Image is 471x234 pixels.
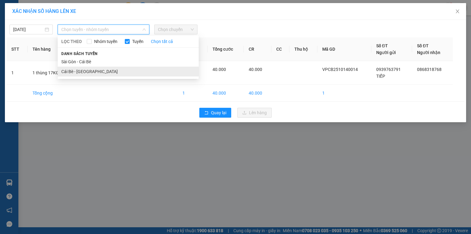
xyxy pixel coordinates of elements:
[199,108,231,118] button: rollbackQuay lại
[417,50,440,55] span: Người nhận
[28,85,71,102] td: Tổng cộng
[158,25,194,34] span: Chọn chuyến
[376,67,401,72] span: 0939763791
[249,67,262,72] span: 40.000
[322,67,358,72] span: VPCB2510140014
[5,20,48,29] div: 0968584581
[142,28,146,31] span: down
[58,57,199,67] li: Sài Gòn - Cái Bè
[5,40,49,47] div: 90.000
[28,37,71,61] th: Tên hàng
[61,25,146,34] span: Chọn tuyến - nhóm tuyến
[244,37,271,61] th: CR
[289,37,317,61] th: Thu hộ
[208,85,243,102] td: 40.000
[6,37,28,61] th: STT
[376,74,385,79] span: TIẾP
[213,67,226,72] span: 40.000
[5,6,15,12] span: Gửi:
[204,111,209,115] span: rollback
[52,27,115,36] div: 0373388248
[58,67,199,76] li: Cái Bè - [GEOGRAPHIC_DATA]
[52,20,115,27] div: LINH
[178,85,208,102] td: 1
[52,6,67,12] span: Nhận:
[28,61,71,85] td: 1 thùng 17KG
[5,40,15,47] span: Rồi :
[5,5,48,13] div: VP Cái Bè
[5,13,48,20] div: THÚY
[58,51,101,57] span: Danh sách tuyến
[61,38,82,45] span: LỌC THEO
[52,5,115,20] div: VP [GEOGRAPHIC_DATA]
[208,37,243,61] th: Tổng cước
[417,67,442,72] span: 0868318768
[13,26,44,33] input: 14/10/2025
[317,85,371,102] td: 1
[271,37,289,61] th: CC
[211,109,226,116] span: Quay lại
[455,9,460,14] span: close
[417,43,429,48] span: Số ĐT
[130,38,146,45] span: Tuyến
[92,38,120,45] span: Nhóm tuyến
[317,37,371,61] th: Mã GD
[244,85,271,102] td: 40.000
[449,3,466,20] button: Close
[151,38,173,45] a: Chọn tất cả
[376,43,388,48] span: Số ĐT
[12,8,76,14] span: XÁC NHẬN SỐ HÀNG LÊN XE
[237,108,272,118] button: uploadLên hàng
[6,61,28,85] td: 1
[376,50,396,55] span: Người gửi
